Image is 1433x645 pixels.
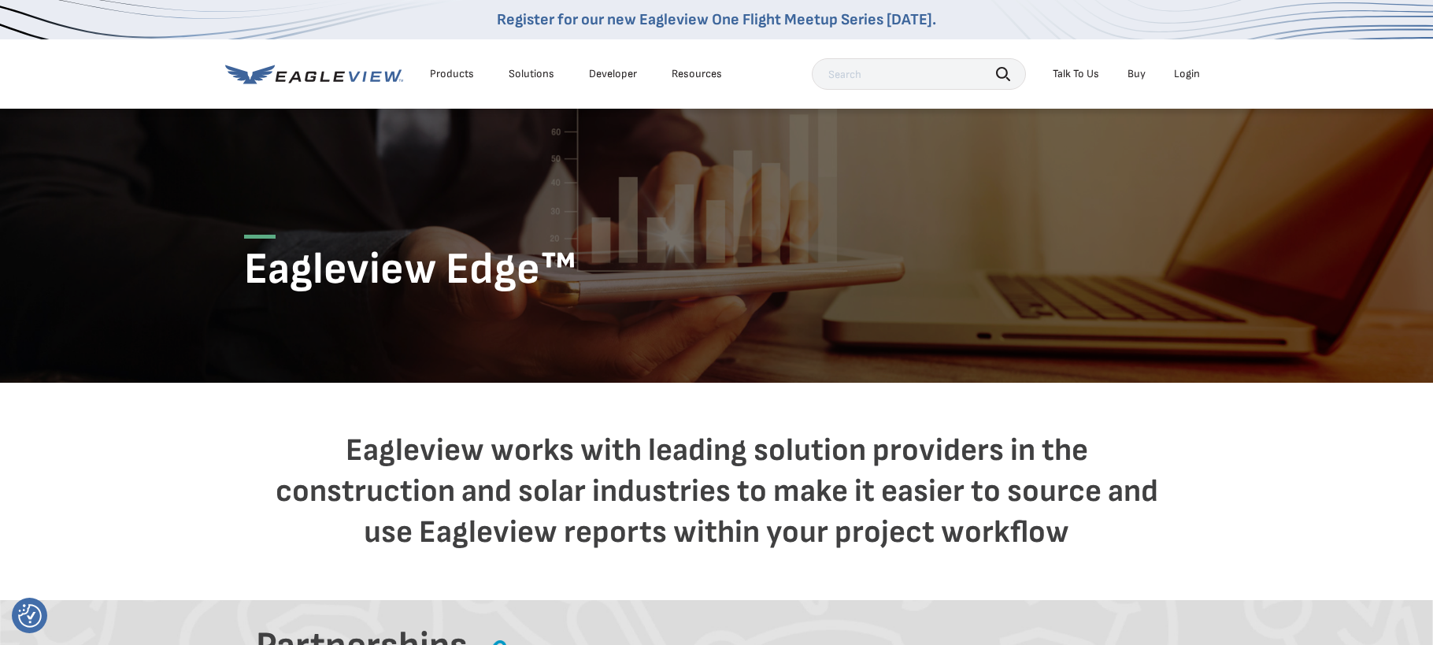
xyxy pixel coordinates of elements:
input: Search [812,58,1026,90]
div: Resources [672,67,722,81]
img: Revisit consent button [18,604,42,628]
h4: Eagleview works with leading solution providers in the construction and solar industries to make ... [268,430,1165,553]
button: Consent Preferences [18,604,42,628]
div: Solutions [509,67,554,81]
a: Developer [589,67,637,81]
div: Talk To Us [1053,67,1099,81]
div: Login [1174,67,1200,81]
a: Buy [1128,67,1146,81]
a: Register for our new Eagleview One Flight Meetup Series [DATE]. [497,10,936,29]
div: Products [430,67,474,81]
h1: Eagleview Edge™ [244,235,1189,298]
